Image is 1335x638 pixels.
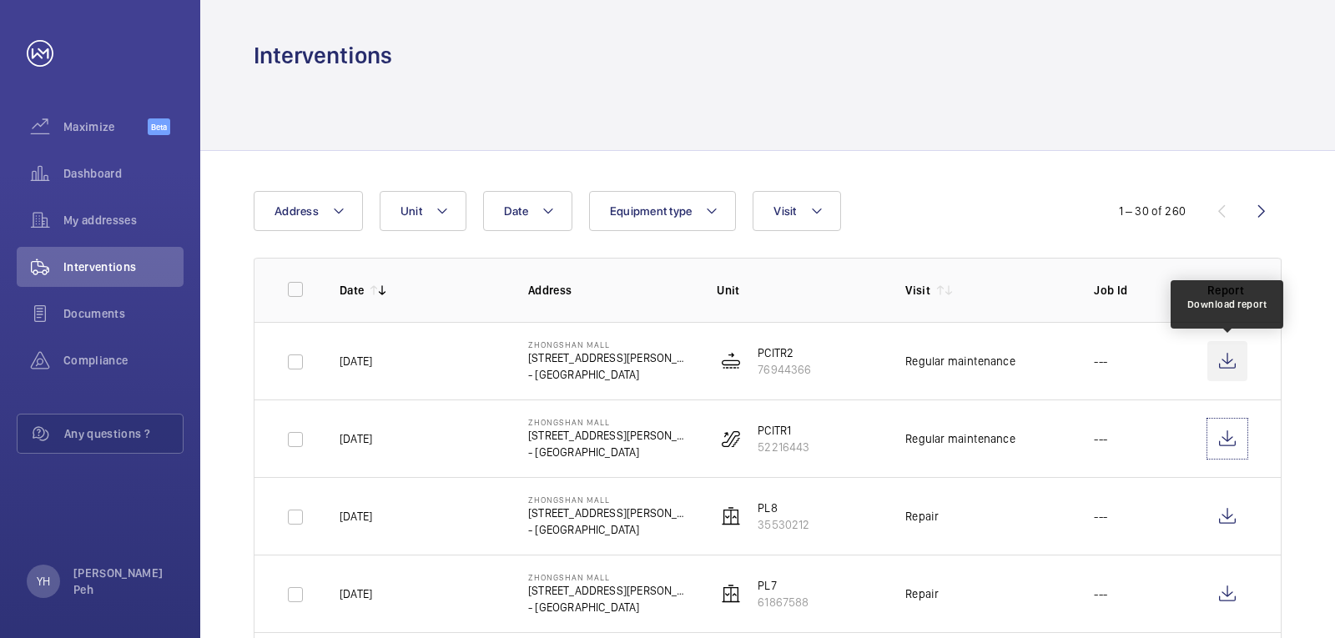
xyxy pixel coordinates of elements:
[721,351,741,371] img: moving_walk.svg
[1119,203,1186,219] div: 1 – 30 of 260
[721,429,741,449] img: escalator.svg
[528,282,690,299] p: Address
[753,191,840,231] button: Visit
[773,204,796,218] span: Visit
[528,521,690,538] p: - [GEOGRAPHIC_DATA]
[589,191,737,231] button: Equipment type
[905,282,930,299] p: Visit
[528,444,690,460] p: - [GEOGRAPHIC_DATA]
[148,118,170,135] span: Beta
[340,508,372,525] p: [DATE]
[528,366,690,383] p: - [GEOGRAPHIC_DATA]
[721,584,741,604] img: elevator.svg
[340,585,372,602] p: [DATE]
[905,353,1015,369] div: Regular maintenance
[717,282,879,299] p: Unit
[528,427,690,444] p: [STREET_ADDRESS][PERSON_NAME]
[905,508,939,525] div: Repair
[758,439,809,455] p: 52216443
[504,204,528,218] span: Date
[758,344,811,361] p: PCITR2
[63,352,184,369] span: Compliance
[63,259,184,275] span: Interventions
[528,417,690,427] p: Zhongshan Mall
[73,565,174,598] p: [PERSON_NAME] Peh
[758,500,809,516] p: PL8
[483,191,572,231] button: Date
[254,40,392,71] h1: Interventions
[340,282,364,299] p: Date
[340,430,372,447] p: [DATE]
[1094,353,1107,369] p: ---
[340,353,372,369] p: [DATE]
[1094,282,1181,299] p: Job Id
[758,422,809,439] p: PCITR1
[63,118,148,135] span: Maximize
[758,361,811,378] p: 76944366
[400,204,422,218] span: Unit
[63,305,184,322] span: Documents
[380,191,466,231] button: Unit
[528,582,690,599] p: [STREET_ADDRESS][PERSON_NAME]
[758,577,809,594] p: PL7
[37,573,50,590] p: YH
[528,599,690,615] p: - [GEOGRAPHIC_DATA]
[528,349,690,366] p: [STREET_ADDRESS][PERSON_NAME]
[758,516,809,533] p: 35530212
[528,339,690,349] p: Zhongshan Mall
[905,585,939,602] div: Repair
[721,506,741,526] img: elevator.svg
[275,204,319,218] span: Address
[528,505,690,521] p: [STREET_ADDRESS][PERSON_NAME]
[1094,508,1107,525] p: ---
[758,594,809,610] p: 61867588
[528,572,690,582] p: Zhongshan Mall
[905,430,1015,447] div: Regular maintenance
[528,495,690,505] p: Zhongshan Mall
[1094,430,1107,447] p: ---
[610,204,693,218] span: Equipment type
[63,212,184,229] span: My addresses
[254,191,363,231] button: Address
[63,165,184,182] span: Dashboard
[1094,585,1107,602] p: ---
[1187,297,1267,312] div: Download report
[64,425,183,442] span: Any questions ?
